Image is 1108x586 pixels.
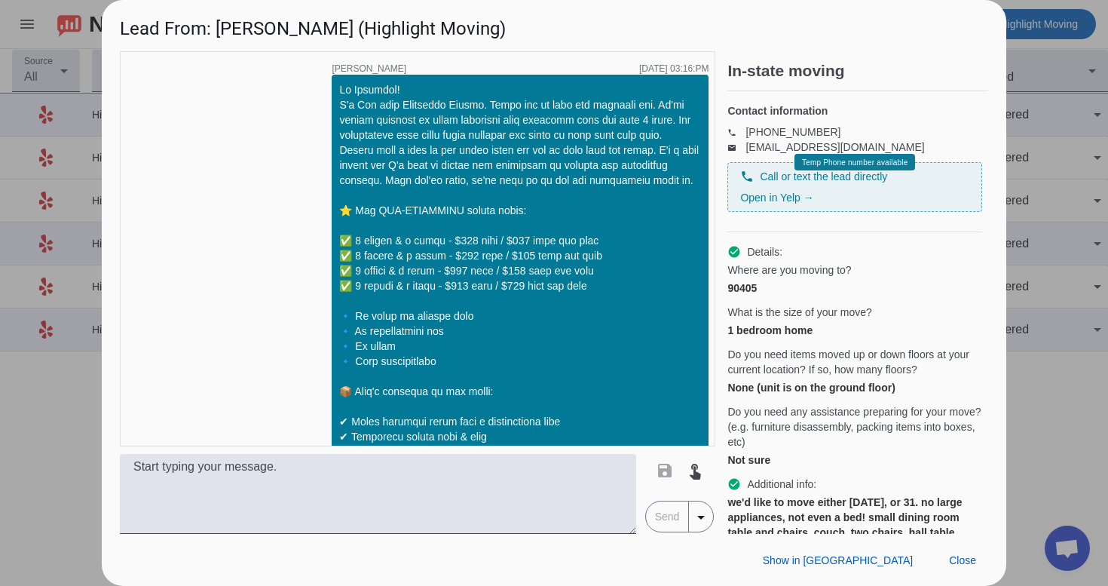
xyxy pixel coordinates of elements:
[747,244,782,259] span: Details:
[727,404,982,449] span: Do you need any assistance preparing for your move? (e.g. furniture disassembly, packing items in...
[763,554,913,566] span: Show in [GEOGRAPHIC_DATA]
[727,323,982,338] div: 1 bedroom home
[332,64,406,73] span: [PERSON_NAME]
[727,380,982,395] div: None (unit is on the ground floor)
[747,477,816,492] span: Additional info:
[727,103,982,118] h4: Contact information
[949,554,976,566] span: Close
[802,158,908,167] span: Temp Phone number available
[686,462,704,480] mat-icon: touch_app
[727,245,741,259] mat-icon: check_circle
[727,477,741,491] mat-icon: check_circle
[740,170,754,183] mat-icon: phone
[745,126,840,138] a: [PHONE_NUMBER]
[745,141,924,153] a: [EMAIL_ADDRESS][DOMAIN_NAME]
[740,192,813,204] a: Open in Yelp →
[937,547,988,574] button: Close
[727,281,982,296] div: 90405
[727,453,982,468] div: Not sure
[727,143,745,151] mat-icon: email
[727,305,871,320] span: What is the size of your move?
[727,262,851,278] span: Where are you moving to?
[692,508,710,526] mat-icon: arrow_drop_down
[727,63,988,78] h2: In-state moving
[727,347,982,377] span: Do you need items moved up or down floors at your current location? If so, how many floors?
[639,64,709,73] div: [DATE] 03:16:PM
[760,169,887,184] span: Call or text the lead directly
[727,128,745,136] mat-icon: phone
[751,547,925,574] button: Show in [GEOGRAPHIC_DATA]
